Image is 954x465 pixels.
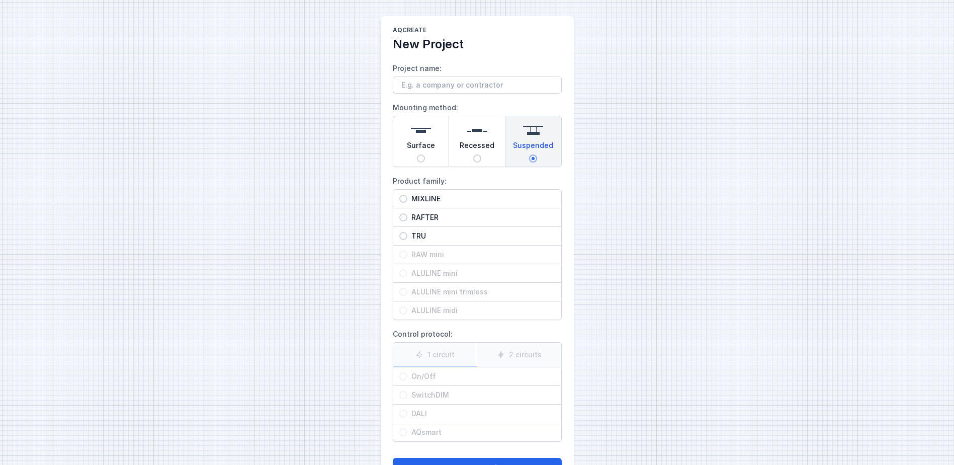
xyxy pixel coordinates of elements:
input: Suspended [529,154,537,163]
span: Recessed [460,140,494,154]
input: MIXLINE [399,195,407,203]
label: Product family: [393,173,562,320]
input: TRU [399,232,407,240]
h2: New Project [393,36,562,52]
label: Project name: [393,60,562,94]
img: recessed.svg [467,120,487,140]
label: Control protocol: [393,326,562,442]
input: Recessed [473,154,481,163]
input: Surface [417,154,425,163]
span: RAFTER [407,212,555,222]
input: RAFTER [399,213,407,221]
span: MIXLINE [407,194,555,204]
span: TRU [407,231,555,241]
span: Suspended [513,140,553,154]
img: surface.svg [411,120,431,140]
img: suspended.svg [523,120,543,140]
label: Mounting method: [393,100,562,167]
span: Surface [407,140,435,154]
input: Project name: [393,76,562,94]
h1: AQcreate [393,26,562,36]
